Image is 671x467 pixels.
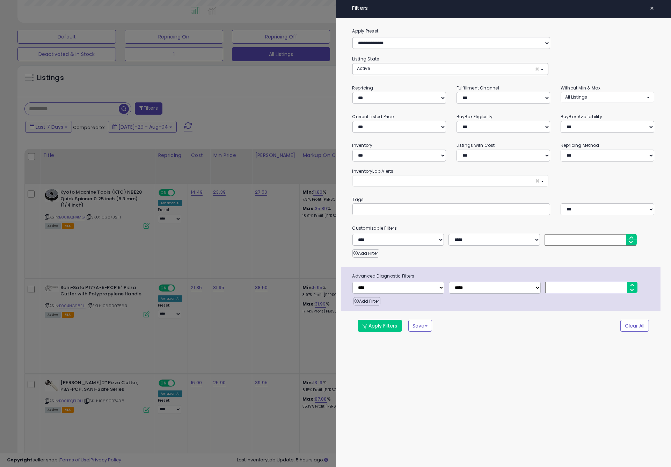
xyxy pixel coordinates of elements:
small: Repricing [352,85,373,91]
small: Fulfillment Channel [457,85,499,91]
small: Current Listed Price [352,114,394,120]
button: Active × [353,63,548,75]
small: Repricing Method [561,142,599,148]
button: Clear All [620,320,649,332]
button: × [647,3,657,13]
small: Tags [347,196,659,203]
small: InventoryLab Alerts [352,168,394,174]
span: Advanced Diagnostic Filters [347,272,661,280]
button: Save [408,320,432,332]
button: All Listings [561,92,654,102]
small: Listings with Cost [457,142,495,148]
small: BuyBox Eligibility [457,114,493,120]
span: × [650,3,654,13]
button: Add Filter [353,297,380,306]
button: Add Filter [352,249,379,258]
small: BuyBox Availability [561,114,602,120]
span: × [535,65,539,73]
small: Inventory [352,142,373,148]
button: Apply Filters [358,320,402,332]
span: Active [357,65,370,71]
label: Apply Preset: [347,27,659,35]
span: × [535,177,540,185]
h4: Filters [352,5,654,11]
span: All Listings [565,94,587,100]
button: × [352,175,549,187]
small: Listing State [352,56,379,62]
small: Without Min & Max [561,85,601,91]
small: Customizable Filters [347,224,659,232]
